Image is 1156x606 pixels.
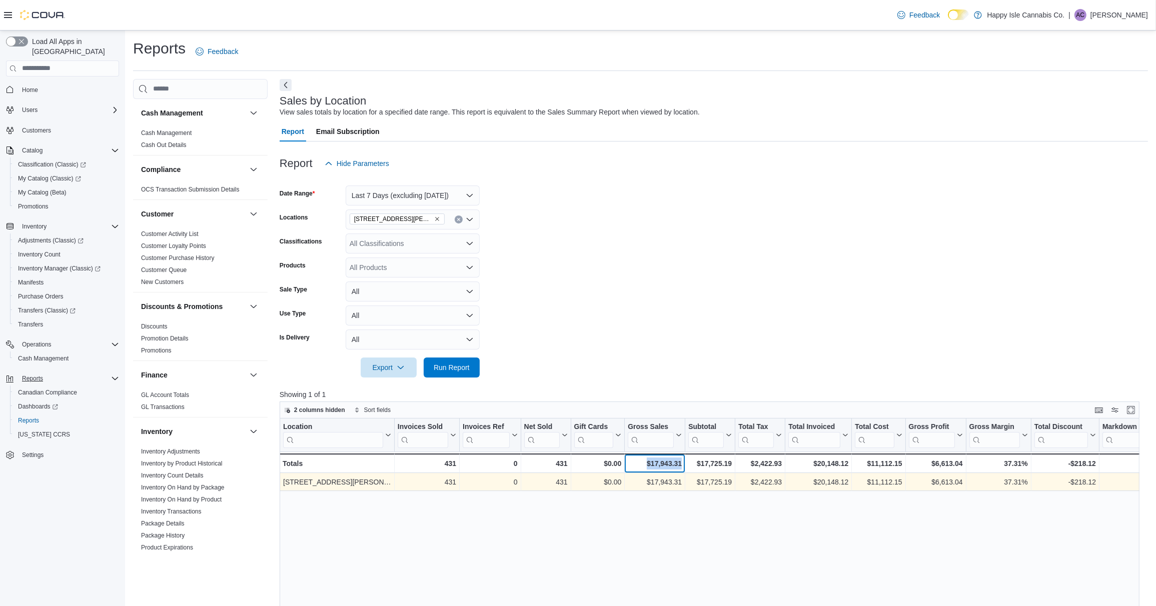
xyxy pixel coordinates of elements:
[688,476,732,488] div: $17,725.19
[524,422,559,431] div: Net Sold
[2,371,123,385] button: Reports
[141,520,185,527] a: Package Details
[18,104,42,116] button: Users
[855,422,894,447] div: Total Cost
[738,476,782,488] div: $2,422.93
[10,413,123,427] button: Reports
[10,233,123,247] a: Adjustments (Classic)
[628,476,682,488] div: $17,943.31
[18,124,55,136] a: Customers
[1034,422,1096,447] button: Total Discount
[141,164,181,174] h3: Compliance
[10,199,123,213] button: Promotions
[141,230,199,237] a: Customer Activity List
[22,146,43,154] span: Catalog
[141,403,185,410] a: GL Transactions
[14,304,119,316] span: Transfers (Classic)
[141,230,199,238] span: Customer Activity List
[18,104,119,116] span: Users
[688,457,732,469] div: $17,725.19
[141,448,200,455] a: Inventory Adjustments
[738,422,774,447] div: Total Tax
[434,216,440,222] button: Remove Unit #203 -992 Dorman Road from selection in this group
[282,121,304,141] span: Report
[10,247,123,261] button: Inventory Count
[18,188,67,196] span: My Catalog (Beta)
[133,389,268,417] div: Finance
[18,202,49,210] span: Promotions
[18,250,61,258] span: Inventory Count
[141,471,204,479] span: Inventory Count Details
[133,127,268,155] div: Cash Management
[346,329,480,349] button: All
[14,290,68,302] a: Purchase Orders
[141,495,222,503] span: Inventory On Hand by Product
[141,209,246,219] button: Customer
[524,422,559,447] div: Net Sold
[141,108,203,118] h3: Cash Management
[969,422,1027,447] button: Gross Margin
[337,158,389,168] span: Hide Parameters
[434,362,470,372] span: Run Report
[141,346,172,354] span: Promotions
[141,335,189,342] a: Promotion Details
[2,82,123,97] button: Home
[18,220,51,232] button: Inventory
[14,234,88,246] a: Adjustments (Classic)
[283,422,391,447] button: Location
[22,106,38,114] span: Users
[463,422,517,447] button: Invoices Ref
[18,160,86,168] span: Classification (Classic)
[141,323,168,330] a: Discounts
[909,10,940,20] span: Feedback
[141,519,185,527] span: Package Details
[424,357,480,377] button: Run Report
[908,422,962,447] button: Gross Profit
[1093,404,1105,416] button: Keyboard shortcuts
[18,83,119,96] span: Home
[987,9,1064,21] p: Happy Isle Cannabis Co.
[788,422,840,447] div: Total Invoiced
[133,320,268,360] div: Discounts & Promotions
[141,531,185,539] span: Package History
[14,186,119,198] span: My Catalog (Beta)
[18,354,69,362] span: Cash Management
[463,422,509,431] div: Invoices Ref
[141,141,187,149] span: Cash Out Details
[398,422,448,431] div: Invoices Sold
[321,153,393,173] button: Hide Parameters
[141,278,184,286] span: New Customers
[280,79,292,91] button: Next
[346,305,480,325] button: All
[398,457,456,469] div: 431
[10,185,123,199] button: My Catalog (Beta)
[10,351,123,365] button: Cash Management
[346,185,480,205] button: Last 7 Days (excluding [DATE])
[192,41,242,61] a: Feedback
[141,266,187,273] a: Customer Queue
[14,172,119,184] span: My Catalog (Classic)
[280,404,349,416] button: 2 columns hidden
[248,425,260,437] button: Inventory
[10,275,123,289] button: Manifests
[141,507,202,515] span: Inventory Transactions
[2,337,123,351] button: Operations
[788,457,848,469] div: $20,148.12
[1090,9,1148,21] p: [PERSON_NAME]
[14,386,119,398] span: Canadian Compliance
[141,334,189,342] span: Promotion Details
[141,403,185,411] span: GL Transactions
[141,426,246,436] button: Inventory
[18,278,44,286] span: Manifests
[1034,457,1096,469] div: -$218.12
[688,422,732,447] button: Subtotal
[466,215,474,223] button: Open list of options
[248,107,260,119] button: Cash Management
[14,276,119,288] span: Manifests
[18,220,119,232] span: Inventory
[18,449,48,461] a: Settings
[248,369,260,381] button: Finance
[280,189,315,197] label: Date Range
[280,285,307,293] label: Sale Type
[22,86,38,94] span: Home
